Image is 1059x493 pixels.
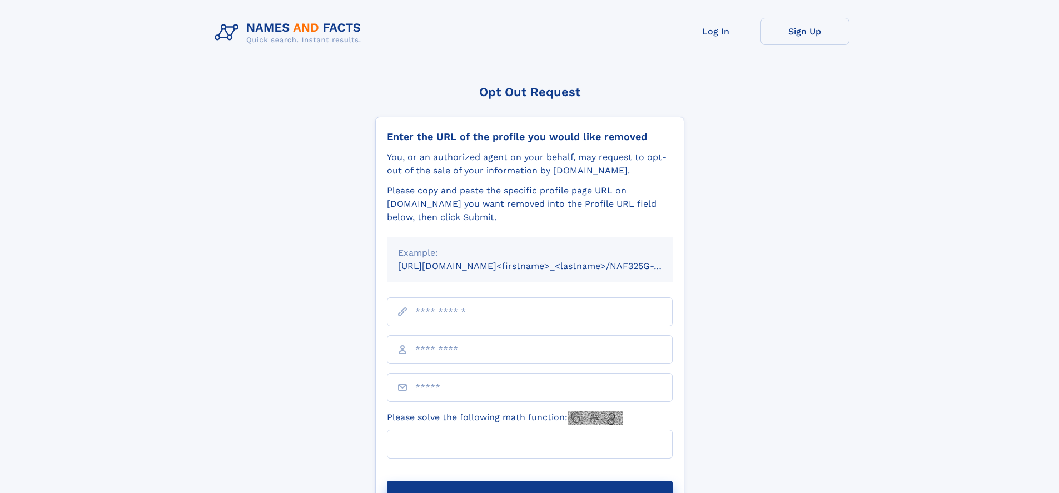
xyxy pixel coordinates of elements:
[210,18,370,48] img: Logo Names and Facts
[387,131,673,143] div: Enter the URL of the profile you would like removed
[387,151,673,177] div: You, or an authorized agent on your behalf, may request to opt-out of the sale of your informatio...
[398,261,694,271] small: [URL][DOMAIN_NAME]<firstname>_<lastname>/NAF325G-xxxxxxxx
[760,18,849,45] a: Sign Up
[398,246,662,260] div: Example:
[387,184,673,224] div: Please copy and paste the specific profile page URL on [DOMAIN_NAME] you want removed into the Pr...
[672,18,760,45] a: Log In
[375,85,684,99] div: Opt Out Request
[387,411,623,425] label: Please solve the following math function:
